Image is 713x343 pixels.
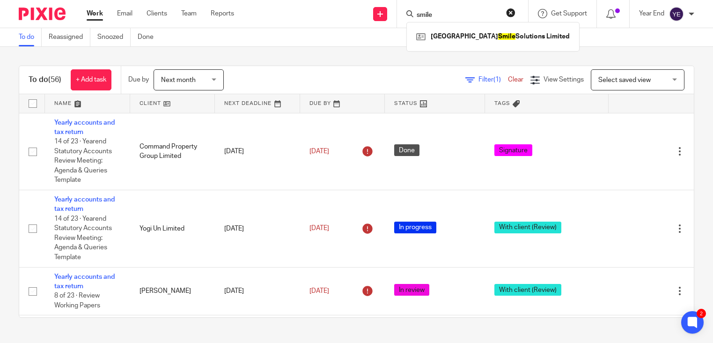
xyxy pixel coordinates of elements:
span: With client (Review) [494,222,561,233]
a: Yearly accounts and tax return [54,196,115,212]
p: Year End [639,9,664,18]
a: Work [87,9,103,18]
button: Clear [506,8,515,17]
span: [DATE] [309,225,329,232]
span: 14 of 23 · Yearend Statutory Accounts Review Meeting: Agenda & Queries Template [54,138,112,183]
span: Next month [161,77,196,83]
span: Select saved view [598,77,651,83]
td: Command Property Group Limited [130,113,215,190]
td: [DATE] [215,267,300,315]
img: Pixie [19,7,66,20]
td: Yogi Un Limited [130,190,215,268]
img: svg%3E [669,7,684,22]
a: Reassigned [49,28,90,46]
a: Clear [508,76,523,83]
a: Snoozed [97,28,131,46]
h1: To do [29,75,61,85]
td: [DATE] [215,190,300,268]
span: 8 of 23 · Review Working Papers [54,292,100,309]
span: In review [394,284,429,296]
div: 2 [697,309,706,318]
span: In progress [394,222,436,233]
span: [DATE] [309,148,329,155]
span: Done [394,144,419,156]
span: View Settings [544,76,584,83]
p: Due by [128,75,149,84]
span: Filter [478,76,508,83]
a: Clients [147,9,167,18]
a: Done [138,28,161,46]
td: [PERSON_NAME] [130,267,215,315]
a: + Add task [71,69,111,90]
span: With client (Review) [494,284,561,296]
input: Search [416,11,500,20]
span: 14 of 23 · Yearend Statutory Accounts Review Meeting: Agenda & Queries Template [54,216,112,261]
span: Get Support [551,10,587,17]
a: Yearly accounts and tax return [54,274,115,290]
span: Tags [494,101,510,106]
span: (1) [493,76,501,83]
a: Email [117,9,132,18]
a: Reports [211,9,234,18]
span: [DATE] [309,288,329,294]
a: Team [181,9,197,18]
a: To do [19,28,42,46]
span: (56) [48,76,61,83]
td: [DATE] [215,113,300,190]
a: Yearly accounts and tax return [54,119,115,135]
span: Signature [494,144,532,156]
